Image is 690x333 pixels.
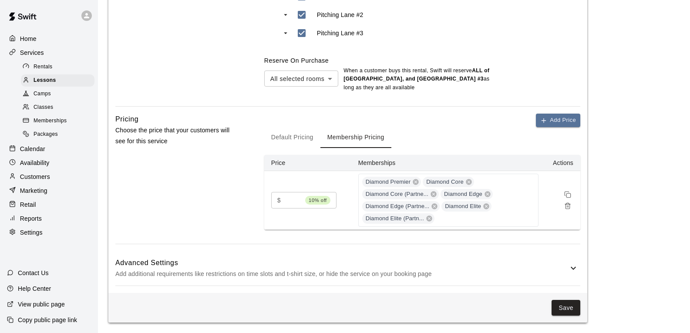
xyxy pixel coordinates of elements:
p: Reports [20,214,42,223]
div: Advanced SettingsAdd additional requirements like restrictions on time slots and t-shirt size, or... [115,251,580,286]
p: Pitching Lane #2 [317,10,364,19]
span: Lessons [34,76,56,85]
button: Remove price [562,200,573,212]
button: Add Price [536,114,580,127]
label: Reserve On Purchase [264,57,329,64]
span: Camps [34,90,51,98]
span: Diamond Premier [362,178,414,186]
a: Camps [21,87,98,101]
a: Classes [21,101,98,114]
th: Memberships [351,155,545,171]
div: Diamond Elite [441,201,491,212]
a: Customers [7,170,91,183]
div: Packages [21,128,94,141]
div: Memberships [21,115,94,127]
p: Availability [20,158,50,167]
a: Home [7,32,91,45]
button: Membership Pricing [320,127,391,148]
p: View public page [18,300,65,309]
p: Contact Us [18,269,49,277]
p: Retail [20,200,36,209]
a: Reports [7,212,91,225]
div: Diamond Edge [441,189,493,199]
p: Copy public page link [18,316,77,324]
span: Rentals [34,63,53,71]
th: Price [264,155,351,171]
a: Settings [7,226,91,239]
div: Lessons [21,74,94,87]
span: Diamond Edge [441,190,486,198]
span: Classes [34,103,53,112]
p: Services [20,48,44,57]
h6: Pricing [115,114,138,125]
p: Pitching Lane #3 [317,29,364,37]
p: When a customer buys this rental , Swift will reserve as long as they are all available [343,67,496,93]
p: Customers [20,172,50,181]
div: All selected rooms [264,71,338,87]
div: Classes [21,101,94,114]
div: Diamond Core [423,177,474,187]
h6: Advanced Settings [115,257,568,269]
span: 10% off [305,196,330,205]
p: Add additional requirements like restrictions on time slots and t-shirt size, or hide the service... [115,269,568,279]
span: Diamond Core (Partne... [362,190,432,198]
button: Duplicate price [562,189,573,200]
p: Calendar [20,145,45,153]
span: Diamond Elite [441,202,485,211]
a: Lessons [21,74,98,87]
a: Availability [7,156,91,169]
div: Diamond Core (Partne... [362,189,439,199]
a: Memberships [21,114,98,128]
a: Rentals [21,60,98,74]
a: Retail [7,198,91,211]
button: Save [552,300,580,316]
a: Services [7,46,91,59]
span: Diamond Edge (Partne... [362,202,433,211]
p: Marketing [20,186,47,195]
p: Choose the price that your customers will see for this service [115,125,236,147]
p: Help Center [18,284,51,293]
a: Marketing [7,184,91,197]
span: Memberships [34,117,67,125]
p: $ [277,196,281,205]
span: Diamond Core [423,178,467,186]
div: Rentals [21,61,94,73]
span: Diamond Elite (Partn... [362,215,427,223]
div: Camps [21,88,94,100]
a: Calendar [7,142,91,155]
div: Diamond Premier [362,177,421,187]
p: Home [20,34,37,43]
th: Actions [545,155,580,171]
div: Diamond Elite (Partn... [362,213,434,224]
div: Diamond Edge (Partne... [362,201,440,212]
button: Default Pricing [264,127,320,148]
p: Settings [20,228,43,237]
span: Packages [34,130,58,139]
a: Packages [21,128,98,141]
